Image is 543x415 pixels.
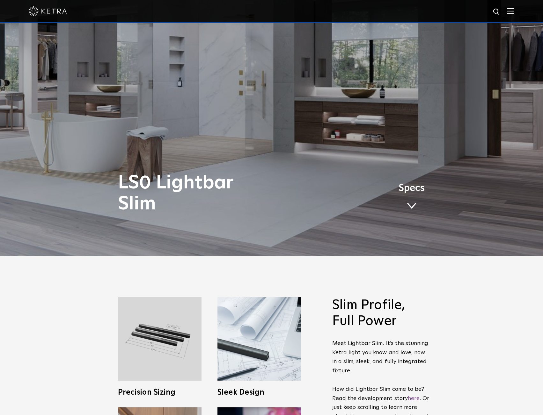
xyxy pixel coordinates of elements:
h3: Sleek Design [217,389,301,396]
img: L30_Custom_Length_Black-2 [118,297,202,381]
img: search icon [493,8,501,16]
h1: LS0 Lightbar Slim [118,172,298,215]
h3: Precision Sizing [118,389,202,396]
h2: Slim Profile, Full Power [332,297,431,329]
img: L30_SlimProfile [217,297,301,381]
span: Specs [399,184,425,193]
a: here [408,396,420,401]
img: ketra-logo-2019-white [29,6,67,16]
a: Specs [399,186,425,211]
img: Hamburger%20Nav.svg [507,8,514,14]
